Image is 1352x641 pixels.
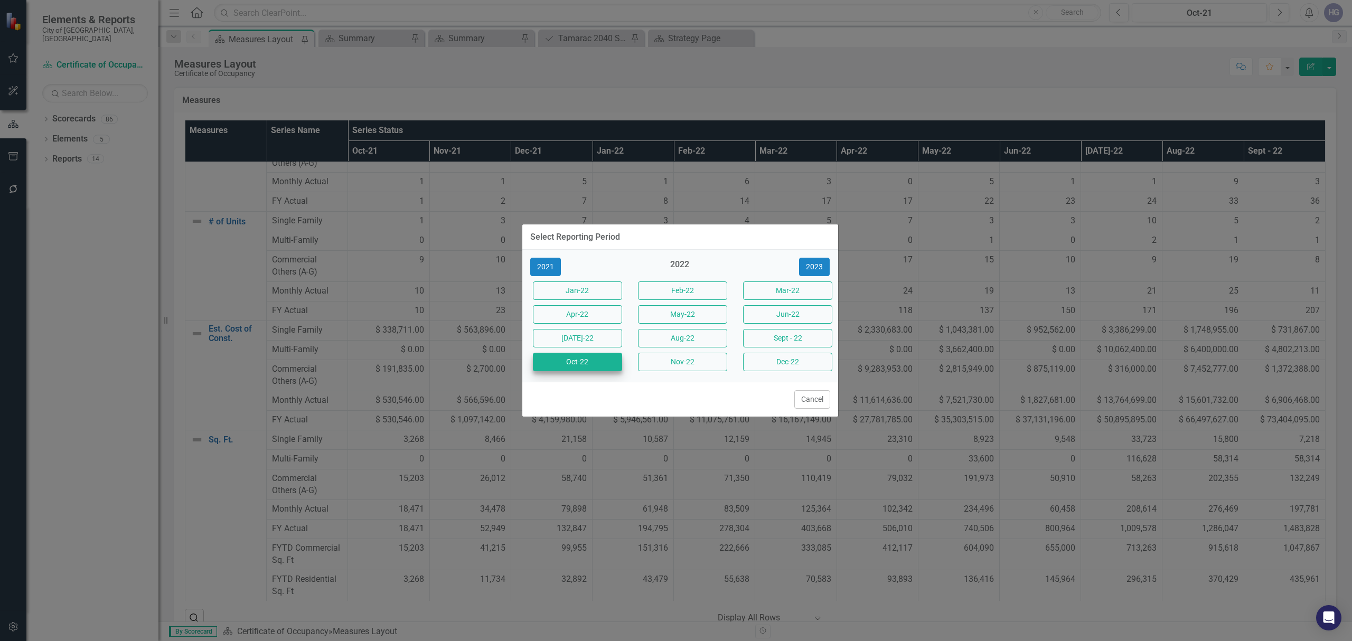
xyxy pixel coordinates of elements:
button: Mar-22 [743,281,832,300]
div: Select Reporting Period [530,232,620,242]
button: 2023 [799,258,830,276]
div: Open Intercom Messenger [1316,605,1341,630]
button: Apr-22 [533,305,622,324]
button: Dec-22 [743,353,832,371]
button: May-22 [638,305,727,324]
button: Oct-22 [533,353,622,371]
button: 2021 [530,258,561,276]
button: Feb-22 [638,281,727,300]
button: Nov-22 [638,353,727,371]
button: [DATE]-22 [533,329,622,347]
button: Jun-22 [743,305,832,324]
button: Cancel [794,390,830,409]
div: 2022 [635,259,725,276]
button: Sept - 22 [743,329,832,347]
button: Jan-22 [533,281,622,300]
button: Aug-22 [638,329,727,347]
